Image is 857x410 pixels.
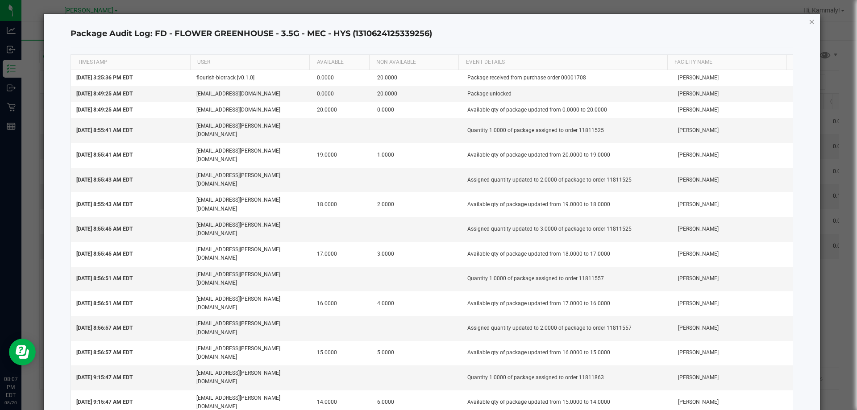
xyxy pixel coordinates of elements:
[191,365,312,390] td: [EMAIL_ADDRESS][PERSON_NAME][DOMAIN_NAME]
[76,399,133,405] span: [DATE] 9:15:47 AM EDT
[312,242,372,266] td: 17.0000
[462,70,673,86] td: Package received from purchase order 00001708
[673,143,793,168] td: [PERSON_NAME]
[462,365,673,390] td: Quantity 1.0000 of package assigned to order 11811863
[372,242,462,266] td: 3.0000
[312,102,372,118] td: 20.0000
[76,75,133,81] span: [DATE] 3:25:36 PM EDT
[312,192,372,217] td: 18.0000
[76,300,133,306] span: [DATE] 8:56:51 AM EDT
[191,291,312,316] td: [EMAIL_ADDRESS][PERSON_NAME][DOMAIN_NAME]
[312,143,372,168] td: 19.0000
[673,86,793,102] td: [PERSON_NAME]
[190,55,309,70] th: USER
[191,192,312,217] td: [EMAIL_ADDRESS][PERSON_NAME][DOMAIN_NAME]
[76,91,133,97] span: [DATE] 8:49:25 AM EDT
[462,102,673,118] td: Available qty of package updated from 0.0000 to 20.0000
[673,341,793,365] td: [PERSON_NAME]
[76,201,133,207] span: [DATE] 8:55:43 AM EDT
[673,102,793,118] td: [PERSON_NAME]
[76,374,133,381] span: [DATE] 9:15:47 AM EDT
[372,291,462,316] td: 4.0000
[191,118,312,143] td: [EMAIL_ADDRESS][PERSON_NAME][DOMAIN_NAME]
[462,192,673,217] td: Available qty of package updated from 19.0000 to 18.0000
[673,118,793,143] td: [PERSON_NAME]
[372,102,462,118] td: 0.0000
[462,168,673,192] td: Assigned quantity updated to 2.0000 of package to order 11811525
[309,55,369,70] th: AVAILABLE
[673,70,793,86] td: [PERSON_NAME]
[667,55,786,70] th: Facility Name
[372,86,462,102] td: 20.0000
[673,192,793,217] td: [PERSON_NAME]
[191,267,312,291] td: [EMAIL_ADDRESS][PERSON_NAME][DOMAIN_NAME]
[462,217,673,242] td: Assigned quantity updated to 3.0000 of package to order 11811525
[312,70,372,86] td: 0.0000
[673,168,793,192] td: [PERSON_NAME]
[673,267,793,291] td: [PERSON_NAME]
[191,316,312,340] td: [EMAIL_ADDRESS][PERSON_NAME][DOMAIN_NAME]
[71,55,190,70] th: TIMESTAMP
[76,251,133,257] span: [DATE] 8:55:45 AM EDT
[462,143,673,168] td: Available qty of package updated from 20.0000 to 19.0000
[191,242,312,266] td: [EMAIL_ADDRESS][PERSON_NAME][DOMAIN_NAME]
[372,143,462,168] td: 1.0000
[71,28,794,40] h4: Package Audit Log: FD - FLOWER GREENHOUSE - 3.5G - MEC - HYS (1310624125339256)
[462,86,673,102] td: Package unlocked
[9,339,36,365] iframe: Resource center
[191,86,312,102] td: [EMAIL_ADDRESS][DOMAIN_NAME]
[191,341,312,365] td: [EMAIL_ADDRESS][PERSON_NAME][DOMAIN_NAME]
[369,55,458,70] th: NON AVAILABLE
[673,365,793,390] td: [PERSON_NAME]
[76,349,133,356] span: [DATE] 8:56:57 AM EDT
[673,316,793,340] td: [PERSON_NAME]
[462,267,673,291] td: Quantity 1.0000 of package assigned to order 11811557
[76,275,133,282] span: [DATE] 8:56:51 AM EDT
[191,102,312,118] td: [EMAIL_ADDRESS][DOMAIN_NAME]
[462,118,673,143] td: Quantity 1.0000 of package assigned to order 11811525
[673,217,793,242] td: [PERSON_NAME]
[462,341,673,365] td: Available qty of package updated from 16.0000 to 15.0000
[76,226,133,232] span: [DATE] 8:55:45 AM EDT
[372,192,462,217] td: 2.0000
[312,86,372,102] td: 0.0000
[312,291,372,316] td: 16.0000
[462,291,673,316] td: Available qty of package updated from 17.0000 to 16.0000
[458,55,667,70] th: EVENT DETAILS
[673,291,793,316] td: [PERSON_NAME]
[191,143,312,168] td: [EMAIL_ADDRESS][PERSON_NAME][DOMAIN_NAME]
[76,152,133,158] span: [DATE] 8:55:41 AM EDT
[312,341,372,365] td: 15.0000
[462,316,673,340] td: Assigned quantity updated to 2.0000 of package to order 11811557
[76,107,133,113] span: [DATE] 8:49:25 AM EDT
[76,127,133,133] span: [DATE] 8:55:41 AM EDT
[462,242,673,266] td: Available qty of package updated from 18.0000 to 17.0000
[372,341,462,365] td: 5.0000
[76,177,133,183] span: [DATE] 8:55:43 AM EDT
[191,70,312,86] td: flourish-biotrack [v0.1.0]
[191,168,312,192] td: [EMAIL_ADDRESS][PERSON_NAME][DOMAIN_NAME]
[673,242,793,266] td: [PERSON_NAME]
[372,70,462,86] td: 20.0000
[76,325,133,331] span: [DATE] 8:56:57 AM EDT
[191,217,312,242] td: [EMAIL_ADDRESS][PERSON_NAME][DOMAIN_NAME]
